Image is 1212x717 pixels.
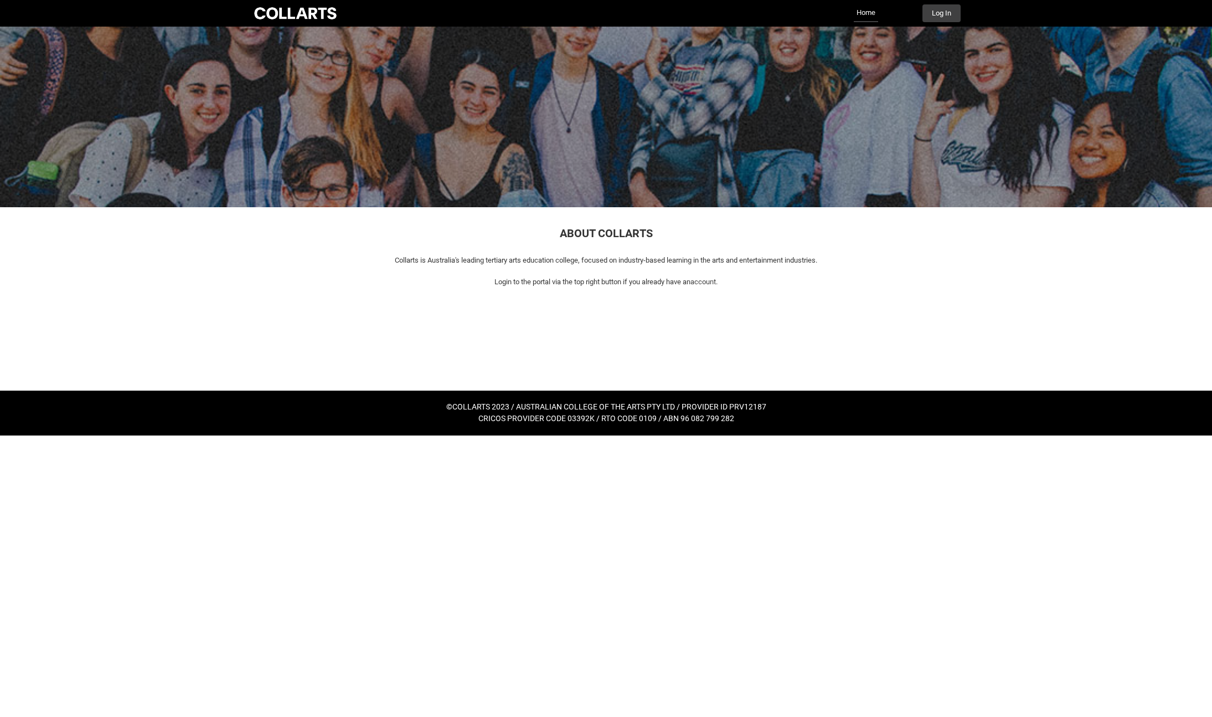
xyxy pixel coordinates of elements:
[560,227,653,240] span: ABOUT COLLARTS
[259,255,954,266] p: Collarts is Australia's leading tertiary arts education college, focused on industry-based learni...
[854,4,878,22] a: Home
[690,278,718,286] span: account.
[259,276,954,288] p: Login to the portal via the top right button if you already have an
[922,4,961,22] button: Log In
